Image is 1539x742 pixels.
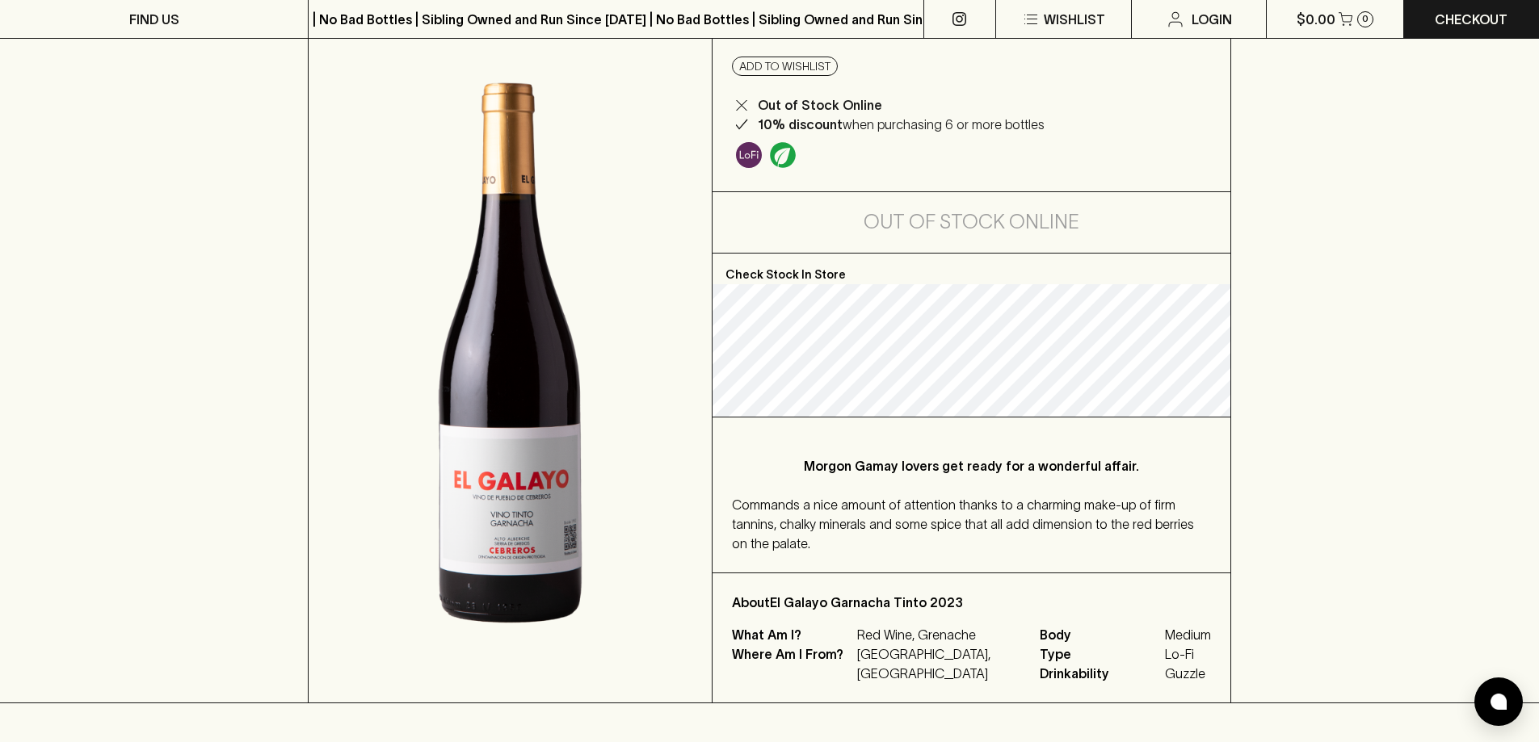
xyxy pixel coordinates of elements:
[732,644,853,683] p: Where Am I From?
[857,625,1020,644] p: Red Wine, Grenache
[764,456,1179,476] p: Morgon Gamay lovers get ready for a wonderful affair.
[758,95,882,115] p: Out of Stock Online
[732,497,1194,551] span: Commands a nice amount of attention thanks to a charming make-up of firm tannins, chalky minerals...
[1165,644,1211,664] span: Lo-Fi
[1297,10,1335,29] p: $0.00
[758,115,1045,134] p: when purchasing 6 or more bottles
[1040,644,1161,664] span: Type
[713,254,1230,284] p: Check Stock In Store
[857,644,1020,683] p: [GEOGRAPHIC_DATA], [GEOGRAPHIC_DATA]
[732,57,838,76] button: Add to wishlist
[1044,10,1105,29] p: Wishlist
[1435,10,1507,29] p: Checkout
[732,593,1211,612] p: About El Galayo Garnacha Tinto 2023
[1040,664,1161,683] span: Drinkability
[732,138,766,172] a: Some may call it natural, others minimum intervention, either way, it’s hands off & maybe even a ...
[1165,625,1211,644] span: Medium
[732,625,853,644] p: What Am I?
[1040,625,1161,644] span: Body
[309,4,712,702] img: 41262.png
[736,142,762,168] img: Lo-Fi
[864,209,1079,235] h5: Out of Stock Online
[758,117,843,132] b: 10% discount
[1491,694,1507,710] img: bubble-icon
[1192,10,1232,29] p: Login
[129,10,179,29] p: FIND US
[770,142,796,168] img: Organic
[1362,15,1369,23] p: 0
[766,138,800,172] a: Organic
[1165,664,1211,683] span: Guzzle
